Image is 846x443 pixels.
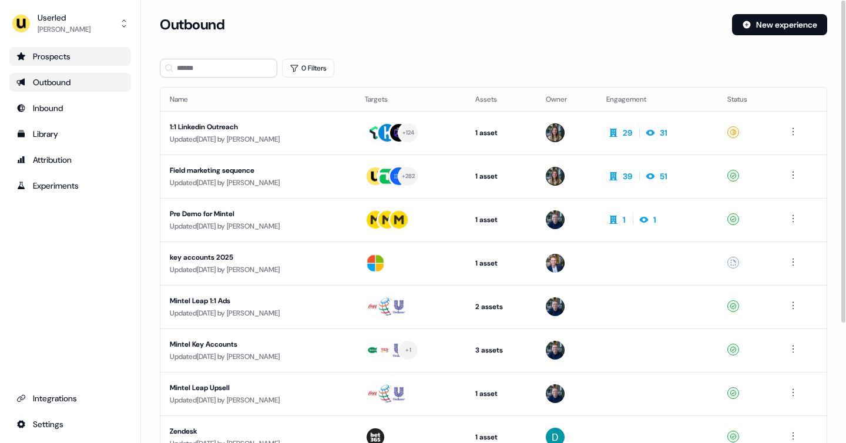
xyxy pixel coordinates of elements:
[475,214,527,226] div: 1 asset
[623,214,626,226] div: 1
[170,425,346,437] div: Zendesk
[170,177,346,189] div: Updated [DATE] by [PERSON_NAME]
[38,12,90,24] div: Userled
[9,9,131,38] button: Userled[PERSON_NAME]
[9,125,131,143] a: Go to templates
[623,170,632,182] div: 39
[16,154,124,166] div: Attribution
[546,254,565,273] img: Yann
[170,251,346,263] div: key accounts 2025
[170,307,346,319] div: Updated [DATE] by [PERSON_NAME]
[282,59,334,78] button: 0 Filters
[402,171,415,182] div: + 282
[660,170,667,182] div: 51
[9,47,131,66] a: Go to prospects
[16,392,124,404] div: Integrations
[718,88,777,111] th: Status
[16,76,124,88] div: Outbound
[402,127,415,138] div: + 124
[16,418,124,430] div: Settings
[475,344,527,356] div: 3 assets
[170,338,346,350] div: Mintel Key Accounts
[170,121,346,133] div: 1:1 Linkedin Outreach
[546,384,565,403] img: James
[170,295,346,307] div: Mintel Leap 1:1 Ads
[16,128,124,140] div: Library
[170,220,346,232] div: Updated [DATE] by [PERSON_NAME]
[160,88,355,111] th: Name
[475,170,527,182] div: 1 asset
[9,176,131,195] a: Go to experiments
[475,301,527,313] div: 2 assets
[16,51,124,62] div: Prospects
[653,214,656,226] div: 1
[170,382,346,394] div: Mintel Leap Upsell
[9,415,131,434] a: Go to integrations
[466,88,536,111] th: Assets
[9,150,131,169] a: Go to attribution
[546,167,565,186] img: Charlotte
[660,127,667,139] div: 31
[405,345,411,355] div: + 1
[475,257,527,269] div: 1 asset
[546,210,565,229] img: James
[170,394,346,406] div: Updated [DATE] by [PERSON_NAME]
[16,180,124,192] div: Experiments
[170,264,346,276] div: Updated [DATE] by [PERSON_NAME]
[355,88,466,111] th: Targets
[623,127,632,139] div: 29
[170,165,346,176] div: Field marketing sequence
[16,102,124,114] div: Inbound
[170,208,346,220] div: Pre Demo for Mintel
[170,133,346,145] div: Updated [DATE] by [PERSON_NAME]
[9,73,131,92] a: Go to outbound experience
[9,99,131,118] a: Go to Inbound
[475,431,527,443] div: 1 asset
[38,24,90,35] div: [PERSON_NAME]
[597,88,718,111] th: Engagement
[160,16,224,33] h3: Outbound
[546,341,565,360] img: James
[170,351,346,363] div: Updated [DATE] by [PERSON_NAME]
[475,127,527,139] div: 1 asset
[536,88,597,111] th: Owner
[546,297,565,316] img: James
[9,389,131,408] a: Go to integrations
[546,123,565,142] img: Charlotte
[475,388,527,400] div: 1 asset
[732,14,827,35] button: New experience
